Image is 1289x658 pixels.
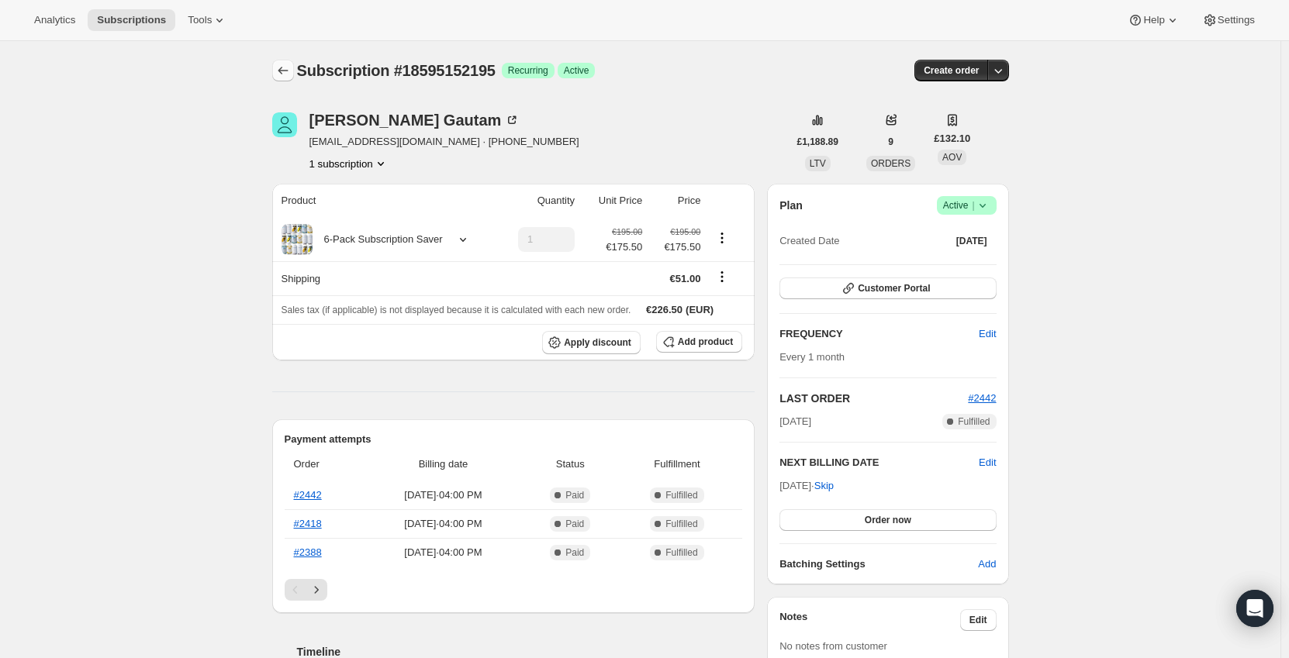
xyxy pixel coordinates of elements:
[606,239,642,255] span: €175.50
[272,184,496,218] th: Product
[779,455,979,470] h2: NEXT BILLING DATE
[960,609,997,631] button: Edit
[969,322,1005,346] button: Edit
[178,9,237,31] button: Tools
[367,456,520,472] span: Billing date
[879,131,903,153] button: 9
[647,184,705,218] th: Price
[1236,590,1273,627] div: Open Intercom Messenger
[956,235,987,247] span: [DATE]
[306,579,327,601] button: Next
[282,224,313,255] img: product img
[779,351,845,363] span: Every 1 month
[683,302,714,318] span: (EUR)
[779,391,968,406] h2: LAST ORDER
[779,414,811,429] span: [DATE]
[814,478,834,494] span: Skip
[294,518,322,529] a: #2418
[542,331,641,354] button: Apply discount
[272,261,496,295] th: Shipping
[779,198,803,213] h2: Plan
[947,230,997,252] button: [DATE]
[34,14,75,26] span: Analytics
[188,14,212,26] span: Tools
[564,64,589,77] span: Active
[656,331,742,353] button: Add product
[508,64,548,77] span: Recurring
[968,392,996,404] a: #2442
[285,447,363,481] th: Order
[309,156,389,171] button: Product actions
[924,64,979,77] span: Create order
[367,545,520,560] span: [DATE] · 04:00 PM
[805,474,843,498] button: Skip
[496,184,579,218] th: Quantity
[285,432,743,447] h2: Payment attempts
[914,60,988,81] button: Create order
[779,480,834,491] span: [DATE] ·
[979,455,996,470] button: Edit
[282,305,631,315] span: Sales tax (if applicable) is not displayed because it is calculated with each new order.
[651,239,700,255] span: €175.50
[678,336,733,348] span: Add product
[309,134,579,150] span: [EMAIL_ADDRESS][DOMAIN_NAME] · [PHONE_NUMBER]
[565,518,584,530] span: Paid
[779,277,996,299] button: Customer Portal
[1218,14,1255,26] span: Settings
[958,415,990,428] span: Fulfilled
[88,9,175,31] button: Subscriptions
[1118,9,1189,31] button: Help
[97,14,166,26] span: Subscriptions
[865,514,911,526] span: Order now
[297,62,496,79] span: Subscription #18595152195
[294,546,322,558] a: #2388
[710,268,734,285] button: Shipping actions
[367,516,520,532] span: [DATE] · 04:00 PM
[1143,14,1164,26] span: Help
[313,232,443,247] div: 6-Pack Subscription Saver
[710,229,734,246] button: Product actions
[529,456,612,472] span: Status
[309,112,520,128] div: [PERSON_NAME] Gautam
[579,184,647,218] th: Unit Price
[979,326,996,342] span: Edit
[670,227,700,236] small: €195.00
[779,640,887,652] span: No notes from customer
[367,487,520,503] span: [DATE] · 04:00 PM
[1193,9,1264,31] button: Settings
[858,282,930,295] span: Customer Portal
[779,609,960,631] h3: Notes
[942,152,962,163] span: AOV
[272,60,294,81] button: Subscriptions
[294,489,322,501] a: #2442
[779,326,979,342] h2: FREQUENCY
[968,391,996,406] button: #2442
[888,136,893,148] span: 9
[612,227,642,236] small: €195.00
[978,556,996,572] span: Add
[779,233,839,249] span: Created Date
[788,131,848,153] button: £1,188.89
[972,199,974,212] span: |
[943,198,990,213] span: Active
[25,9,85,31] button: Analytics
[779,509,996,531] button: Order now
[665,546,697,559] span: Fulfilled
[871,158,911,169] span: ORDERS
[285,579,743,601] nav: Pagination
[621,456,733,472] span: Fulfillment
[564,336,631,349] span: Apply discount
[969,552,1005,577] button: Add
[665,518,697,530] span: Fulfilled
[779,556,978,572] h6: Batching Settings
[797,136,838,148] span: £1,188.89
[969,614,987,626] span: Edit
[670,273,701,284] span: €51.00
[646,304,683,315] span: €226.50
[565,546,584,559] span: Paid
[810,158,826,169] span: LTV
[665,489,697,501] span: Fulfilled
[272,112,297,137] span: Rita Gautam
